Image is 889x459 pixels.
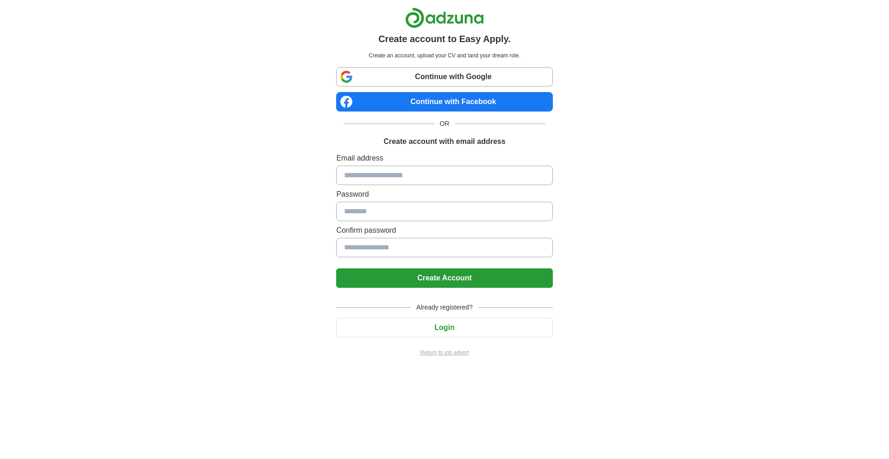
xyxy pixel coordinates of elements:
[405,7,484,28] img: Adzuna logo
[336,268,552,288] button: Create Account
[336,153,552,164] label: Email address
[434,119,455,129] span: OR
[336,348,552,357] a: Return to job advert
[383,136,505,147] h1: Create account with email address
[336,92,552,112] a: Continue with Facebook
[336,323,552,331] a: Login
[336,225,552,236] label: Confirm password
[338,51,551,60] p: Create an account, upload your CV and land your dream role.
[336,67,552,87] a: Continue with Google
[378,32,511,46] h1: Create account to Easy Apply.
[411,303,478,312] span: Already registered?
[336,189,552,200] label: Password
[336,318,552,337] button: Login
